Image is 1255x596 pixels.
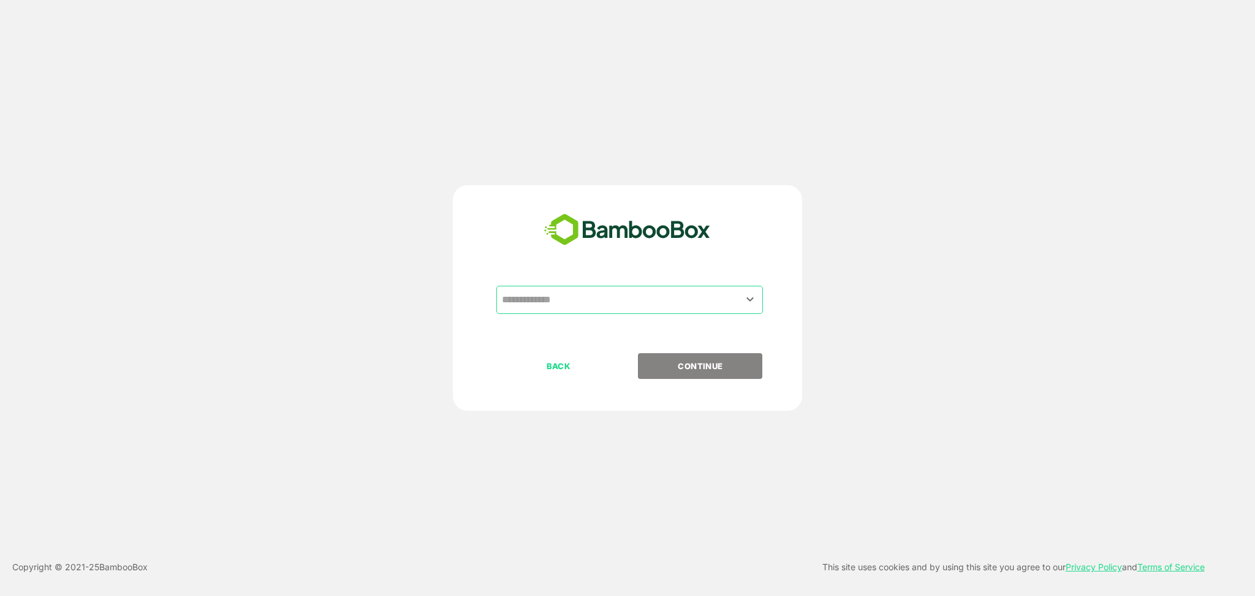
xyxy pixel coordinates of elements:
[822,560,1205,575] p: This site uses cookies and by using this site you agree to our and
[498,359,620,373] p: BACK
[638,353,762,379] button: CONTINUE
[639,359,762,373] p: CONTINUE
[1137,562,1205,572] a: Terms of Service
[1066,562,1122,572] a: Privacy Policy
[537,210,717,250] img: bamboobox
[496,353,621,379] button: BACK
[12,560,148,575] p: Copyright © 2021- 25 BambooBox
[742,291,759,308] button: Open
